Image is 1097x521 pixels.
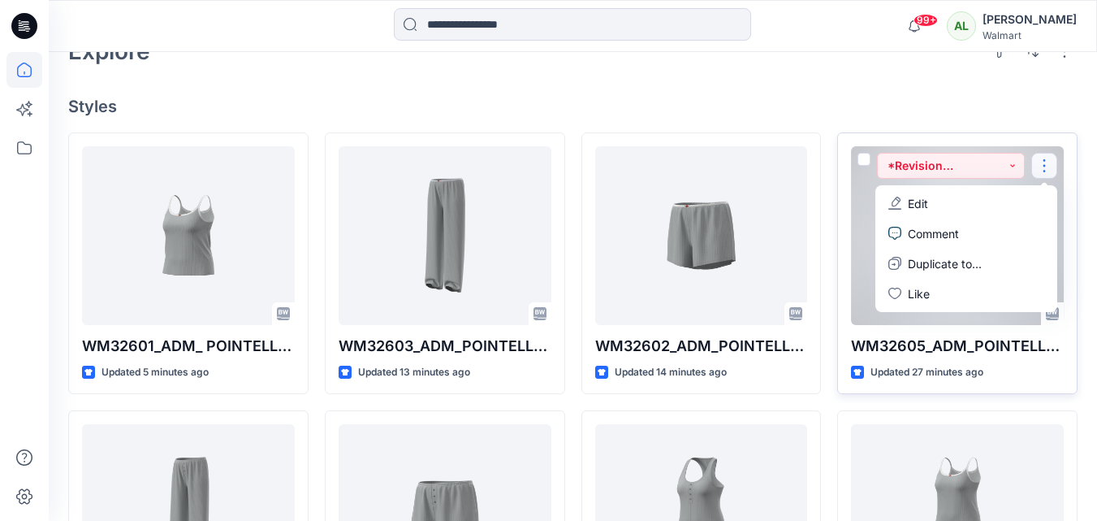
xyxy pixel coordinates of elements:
h4: Styles [68,97,1078,116]
p: Edit [908,195,928,212]
div: AL [947,11,976,41]
p: WM32602_ADM_POINTELLE SHORT [595,335,808,358]
a: WM32601_ADM_ POINTELLE TANK [82,146,295,325]
p: Updated 27 minutes ago [870,364,983,381]
p: Updated 5 minutes ago [101,364,209,381]
p: WM32603_ADM_POINTELLE OPEN PANT [339,335,551,358]
a: WM32602_ADM_POINTELLE SHORT [595,146,808,325]
a: WM32603_ADM_POINTELLE OPEN PANT [339,146,551,325]
p: Comment [908,225,959,242]
p: WM32605_ADM_POINTELLE TANK [851,335,1064,358]
p: WM32601_ADM_ POINTELLE TANK [82,335,295,358]
a: WM32605_ADM_POINTELLE TANK [851,146,1064,325]
p: Updated 13 minutes ago [358,364,470,381]
span: 99+ [913,14,938,27]
p: Updated 14 minutes ago [615,364,727,381]
p: Like [908,285,930,302]
h2: Explore [68,38,150,64]
p: Duplicate to... [908,255,982,272]
div: [PERSON_NAME] [983,10,1077,29]
a: Edit [879,189,1054,219]
div: Walmart [983,29,1077,41]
